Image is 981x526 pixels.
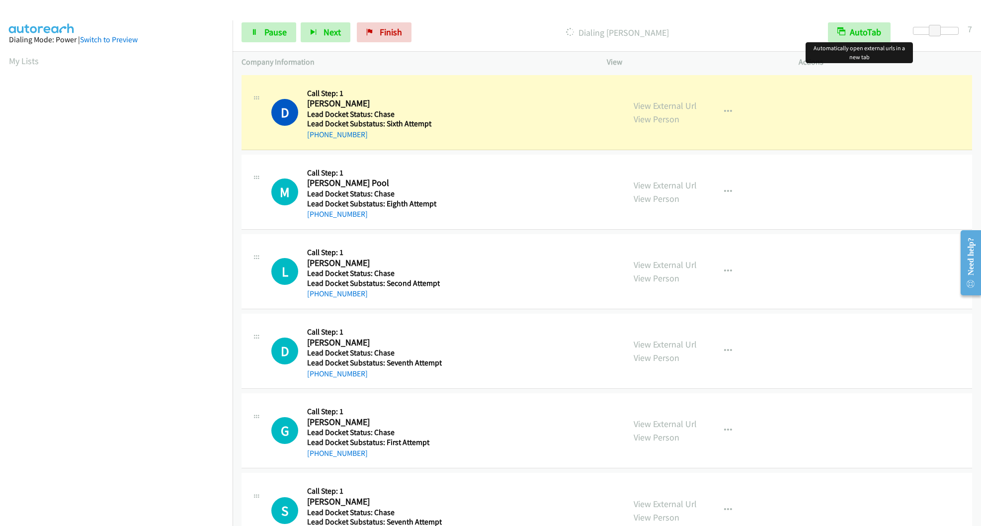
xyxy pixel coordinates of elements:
button: Next [301,22,350,42]
p: View [607,56,781,68]
a: View External Url [634,259,697,270]
h5: Lead Docket Status: Chase [307,428,439,438]
iframe: Resource Center [952,223,981,302]
h5: Lead Docket Status: Chase [307,109,439,119]
h5: Lead Docket Status: Chase [307,268,440,278]
h2: [PERSON_NAME] [307,337,439,349]
p: Actions [799,56,973,68]
p: Dialing [PERSON_NAME] [425,26,810,39]
h2: [PERSON_NAME] Pool [307,177,439,189]
h5: Lead Docket Status: Chase [307,508,442,518]
h2: [PERSON_NAME] [307,98,439,109]
a: Pause [242,22,296,42]
h1: D [271,99,298,126]
a: [PHONE_NUMBER] [307,369,368,378]
div: The call is yet to be attempted [271,178,298,205]
a: [PHONE_NUMBER] [307,448,368,458]
h5: Call Step: 1 [307,168,439,178]
a: View Person [634,113,679,125]
a: View Person [634,512,679,523]
h1: D [271,338,298,364]
h5: Call Step: 1 [307,407,439,417]
h5: Call Step: 1 [307,486,442,496]
h1: G [271,417,298,444]
h5: Lead Docket Substatus: Seventh Attempt [307,358,442,368]
button: AutoTab [828,22,891,42]
h5: Lead Docket Substatus: Second Attempt [307,278,440,288]
a: View External Url [634,100,697,111]
h2: [PERSON_NAME] [307,258,439,269]
a: Switch to Preview [80,35,138,44]
p: Company Information [242,56,589,68]
a: View Person [634,352,679,363]
a: [PHONE_NUMBER] [307,130,368,139]
div: The call is yet to be attempted [271,417,298,444]
h5: Lead Docket Substatus: Sixth Attempt [307,119,439,129]
a: [PHONE_NUMBER] [307,289,368,298]
h2: [PERSON_NAME] [307,417,439,428]
a: View Person [634,193,679,204]
h5: Lead Docket Status: Chase [307,189,439,199]
a: View Person [634,272,679,284]
h5: Lead Docket Substatus: First Attempt [307,438,439,447]
div: Automatically open external urls in a new tab [806,42,913,63]
a: My Lists [9,55,39,67]
a: View External Url [634,179,697,191]
h2: [PERSON_NAME] [307,496,439,508]
a: View External Url [634,339,697,350]
h5: Lead Docket Status: Chase [307,348,442,358]
a: View External Url [634,418,697,430]
div: The call is yet to be attempted [271,258,298,285]
a: [PHONE_NUMBER] [307,209,368,219]
div: The call is yet to be attempted [271,497,298,524]
h5: Call Step: 1 [307,248,440,258]
h5: Lead Docket Substatus: Eighth Attempt [307,199,439,209]
a: Finish [357,22,411,42]
h5: Call Step: 1 [307,327,442,337]
a: View External Url [634,498,697,510]
div: The call is yet to be attempted [271,338,298,364]
div: Dialing Mode: Power | [9,34,224,46]
a: View Person [634,432,679,443]
h1: M [271,178,298,205]
span: Next [324,26,341,38]
h1: S [271,497,298,524]
h1: L [271,258,298,285]
span: Finish [380,26,402,38]
div: 7 [968,22,972,36]
span: Pause [264,26,287,38]
h5: Call Step: 1 [307,88,439,98]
